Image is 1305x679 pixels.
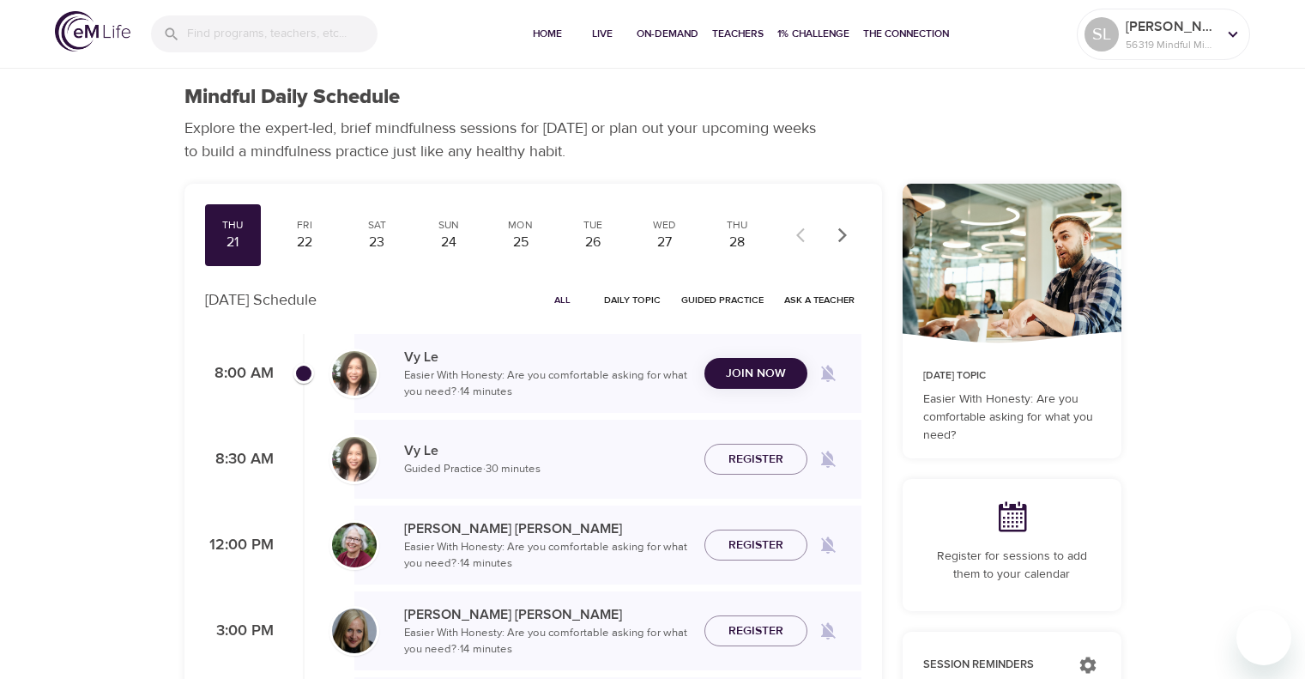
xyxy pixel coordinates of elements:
[923,391,1101,445] p: Easier With Honesty: Are you comfortable asking for what you need?
[184,85,400,110] h1: Mindful Daily Schedule
[1236,610,1291,665] iframe: Button to launch messaging window
[726,363,786,385] span: Join Now
[637,25,698,43] span: On-Demand
[728,621,783,642] span: Register
[55,11,130,52] img: logo
[184,117,828,163] p: Explore the expert-led, brief mindfulness sessions for [DATE] or plan out your upcoming weeks to ...
[777,25,849,43] span: 1% Challenge
[332,609,377,653] img: Diane_Renz-min.jpg
[404,604,691,625] p: [PERSON_NAME] [PERSON_NAME]
[283,233,326,252] div: 22
[643,233,686,252] div: 27
[205,448,274,471] p: 8:30 AM
[571,233,614,252] div: 26
[597,287,668,313] button: Daily Topic
[1126,16,1217,37] p: [PERSON_NAME]
[728,535,783,556] span: Register
[923,548,1101,584] p: Register for sessions to add them to your calendar
[205,288,317,312] p: [DATE] Schedule
[355,233,398,252] div: 23
[1126,37,1217,52] p: 56319 Mindful Minutes
[332,351,377,396] img: vy-profile-good-3.jpg
[427,218,470,233] div: Sun
[404,440,691,461] p: Vy Le
[674,287,770,313] button: Guided Practice
[807,439,849,480] span: Remind me when a class goes live every Thursday at 8:30 AM
[499,233,542,252] div: 25
[205,534,274,557] p: 12:00 PM
[716,233,758,252] div: 28
[704,615,807,647] button: Register
[681,292,764,308] span: Guided Practice
[332,523,377,567] img: Bernice_Moore_min.jpg
[784,292,855,308] span: Ask a Teacher
[212,218,255,233] div: Thu
[704,358,807,390] button: Join Now
[704,530,807,561] button: Register
[923,657,1061,674] p: Session Reminders
[923,368,1101,384] p: [DATE] Topic
[404,518,691,539] p: [PERSON_NAME] [PERSON_NAME]
[777,287,861,313] button: Ask a Teacher
[404,367,691,401] p: Easier With Honesty: Are you comfortable asking for what you need? · 14 minutes
[643,218,686,233] div: Wed
[332,437,377,482] img: vy-profile-good-3.jpg
[712,25,764,43] span: Teachers
[187,15,378,52] input: Find programs, teachers, etc...
[404,461,691,478] p: Guided Practice · 30 minutes
[582,25,623,43] span: Live
[527,25,568,43] span: Home
[807,610,849,652] span: Remind me when a class goes live every Thursday at 3:00 PM
[205,362,274,385] p: 8:00 AM
[704,444,807,476] button: Register
[604,292,661,308] span: Daily Topic
[571,218,614,233] div: Tue
[499,218,542,233] div: Mon
[355,218,398,233] div: Sat
[427,233,470,252] div: 24
[716,218,758,233] div: Thu
[1084,17,1119,52] div: SL
[404,625,691,658] p: Easier With Honesty: Are you comfortable asking for what you need? · 14 minutes
[535,287,590,313] button: All
[863,25,949,43] span: The Connection
[728,449,783,470] span: Register
[283,218,326,233] div: Fri
[205,620,274,643] p: 3:00 PM
[542,292,583,308] span: All
[404,539,691,573] p: Easier With Honesty: Are you comfortable asking for what you need? · 14 minutes
[212,233,255,252] div: 21
[807,524,849,566] span: Remind me when a class goes live every Thursday at 12:00 PM
[404,347,691,367] p: Vy Le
